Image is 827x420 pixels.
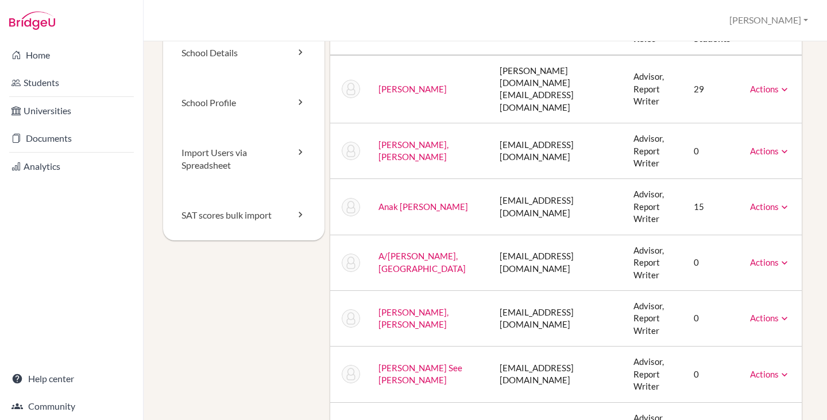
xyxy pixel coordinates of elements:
[378,251,466,273] a: A/[PERSON_NAME], [GEOGRAPHIC_DATA]
[490,123,624,179] td: [EMAIL_ADDRESS][DOMAIN_NAME]
[378,84,447,94] a: [PERSON_NAME]
[490,347,624,402] td: [EMAIL_ADDRESS][DOMAIN_NAME]
[624,179,684,235] td: Advisor, Report Writer
[685,291,741,347] td: 0
[750,313,790,323] a: Actions
[2,99,141,122] a: Universities
[685,55,741,123] td: 29
[378,363,462,385] a: [PERSON_NAME] See [PERSON_NAME]
[624,235,684,290] td: Advisor, Report Writer
[342,309,360,328] img: Siti Khadijah Binti Wahidin
[750,257,790,267] a: Actions
[163,128,324,191] a: Import Users via Spreadsheet
[342,142,360,160] img: Adrian Adeel Abader
[163,78,324,128] a: School Profile
[685,235,741,290] td: 0
[342,80,360,98] img: Eswari
[163,28,324,78] a: School Details
[624,347,684,402] td: Advisor, Report Writer
[2,155,141,178] a: Analytics
[342,365,360,383] img: Evan See Chin Hui
[724,10,813,31] button: [PERSON_NAME]
[378,201,468,212] a: Anak [PERSON_NAME]
[378,139,449,162] a: [PERSON_NAME], [PERSON_NAME]
[2,367,141,390] a: Help center
[685,179,741,235] td: 15
[2,71,141,94] a: Students
[624,123,684,179] td: Advisor, Report Writer
[750,369,790,379] a: Actions
[685,123,741,179] td: 0
[9,11,55,30] img: Bridge-U
[750,201,790,212] a: Actions
[624,291,684,347] td: Advisor, Report Writer
[750,84,790,94] a: Actions
[490,179,624,235] td: [EMAIL_ADDRESS][DOMAIN_NAME]
[750,146,790,156] a: Actions
[2,127,141,150] a: Documents
[490,55,624,123] td: [PERSON_NAME][DOMAIN_NAME][EMAIL_ADDRESS][DOMAIN_NAME]
[342,198,360,216] img: Cynthia Patricia Anak Nicholas
[490,235,624,290] td: [EMAIL_ADDRESS][DOMAIN_NAME]
[342,254,360,272] img: Vigneswary A/P S Veerasingam
[685,347,741,402] td: 0
[378,307,449,329] a: [PERSON_NAME], [PERSON_NAME]
[163,190,324,240] a: SAT scores bulk import
[490,291,624,347] td: [EMAIL_ADDRESS][DOMAIN_NAME]
[2,44,141,67] a: Home
[2,395,141,418] a: Community
[624,55,684,123] td: Advisor, Report Writer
